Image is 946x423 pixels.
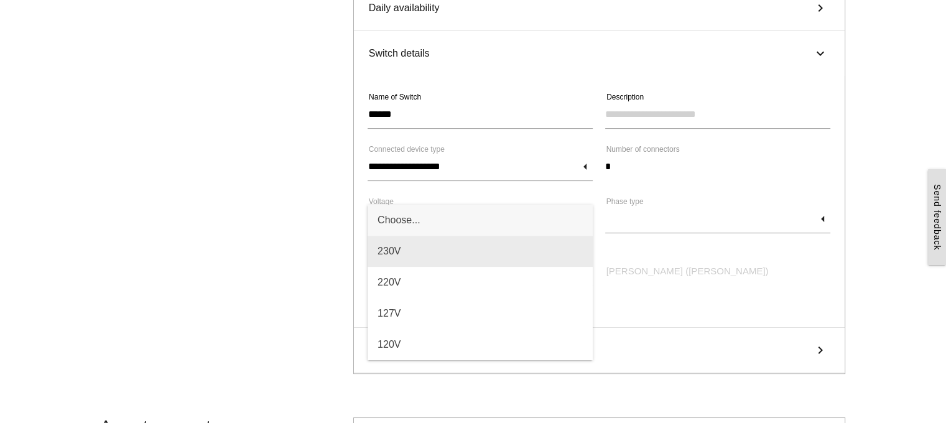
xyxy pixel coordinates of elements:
label: Number of connectors [606,144,680,155]
span: Choose... [368,205,593,236]
span: Switch details [369,46,430,61]
span: Daily availability [369,1,440,16]
span: 220V [368,267,593,298]
a: Send feedback [928,169,946,265]
i: keyboard_arrow_right [811,343,830,358]
span: 120V [368,329,593,360]
span: 127V [368,298,593,329]
label: Voltage [369,196,394,207]
label: Phase type [606,196,644,207]
i: keyboard_arrow_right [811,1,830,16]
label: Connected device type [369,144,445,155]
label: Description [606,91,644,103]
label: [PERSON_NAME] ([PERSON_NAME]) [606,264,769,279]
i: keyboard_arrow_right [813,44,828,63]
span: 230V [368,236,593,267]
label: Name of Switch [369,91,421,103]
